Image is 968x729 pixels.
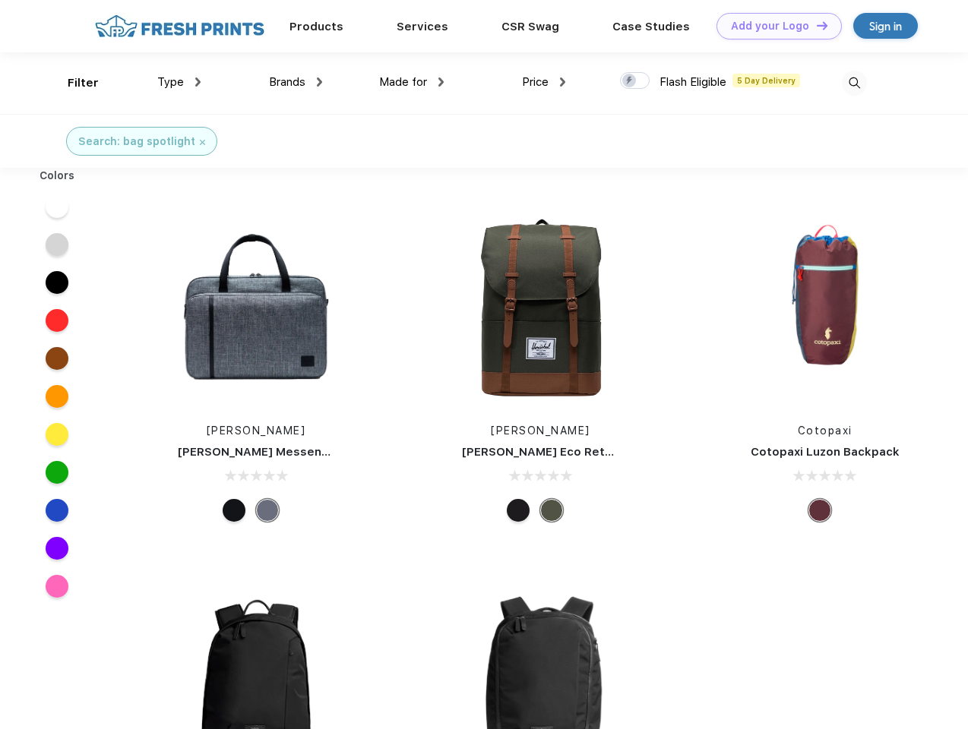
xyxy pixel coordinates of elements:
[808,499,831,522] div: Surprise
[817,21,827,30] img: DT
[317,77,322,87] img: dropdown.png
[28,168,87,184] div: Colors
[798,424,853,437] a: Cotopaxi
[507,499,530,522] div: Black
[155,206,357,408] img: func=resize&h=266
[842,71,867,96] img: desktop_search.svg
[660,75,726,89] span: Flash Eligible
[438,77,444,87] img: dropdown.png
[491,424,590,437] a: [PERSON_NAME]
[223,499,245,522] div: Black
[200,140,205,145] img: filter_cancel.svg
[751,445,900,459] a: Cotopaxi Luzon Backpack
[439,206,641,408] img: func=resize&h=266
[269,75,305,89] span: Brands
[157,75,184,89] span: Type
[732,74,800,87] span: 5 Day Delivery
[289,20,343,33] a: Products
[540,499,563,522] div: Forest
[90,13,269,39] img: fo%20logo%202.webp
[560,77,565,87] img: dropdown.png
[178,445,342,459] a: [PERSON_NAME] Messenger
[462,445,773,459] a: [PERSON_NAME] Eco Retreat 15" Computer Backpack
[853,13,918,39] a: Sign in
[207,424,306,437] a: [PERSON_NAME]
[724,206,926,408] img: func=resize&h=266
[256,499,279,522] div: Raven Crosshatch
[869,17,902,35] div: Sign in
[522,75,549,89] span: Price
[68,74,99,92] div: Filter
[78,134,195,150] div: Search: bag spotlight
[731,20,809,33] div: Add your Logo
[195,77,201,87] img: dropdown.png
[379,75,427,89] span: Made for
